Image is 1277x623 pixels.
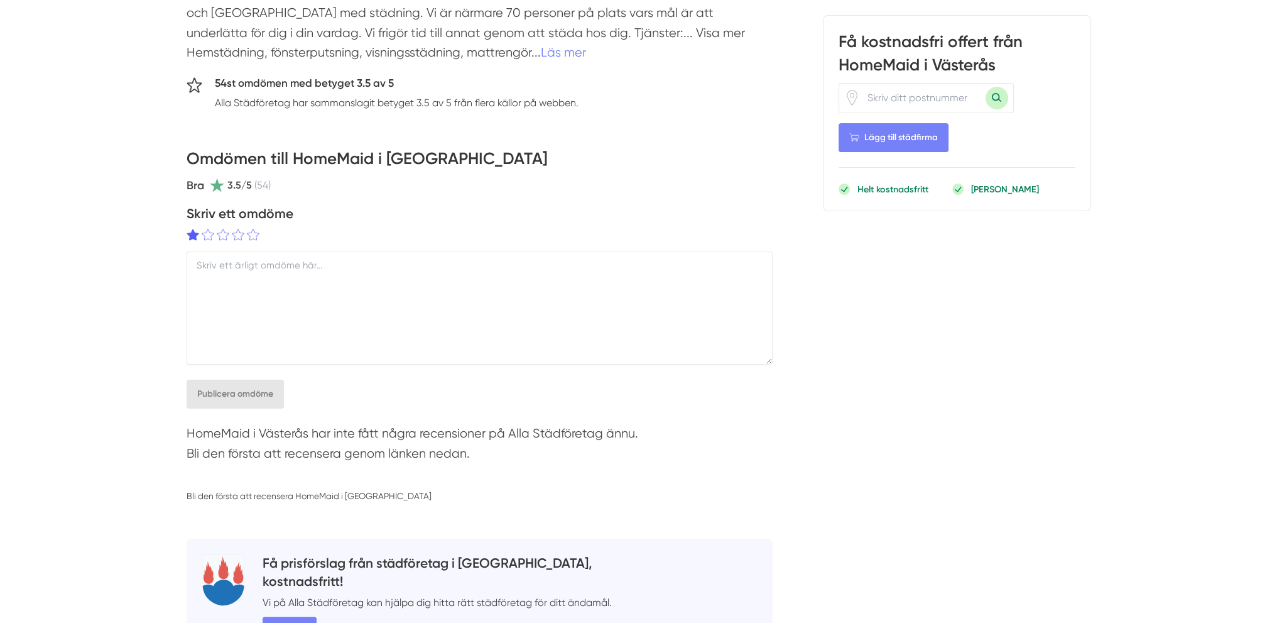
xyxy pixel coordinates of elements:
[215,95,579,111] p: Alla Städföretag har sammanslagit betyget 3.5 av 5 från flera källor på webben.
[971,183,1039,196] p: [PERSON_NAME]
[187,179,204,192] span: Bra
[187,424,773,470] p: HomeMaid i Västerås har inte fått några recensioner på Alla Städföretag ännu. Bli den första att ...
[986,87,1008,109] button: Sök med postnummer
[202,229,214,241] img: poor
[187,148,548,177] h3: Omdömen till HomeMaid i [GEOGRAPHIC_DATA]
[263,595,612,610] p: Vi på Alla Städföretag kan hjälpa dig hitta rätt städföretag för ditt ändamål.
[232,229,244,241] img: good
[857,183,928,196] p: Helt kostnadsfritt
[187,490,432,502] p: Bli den första att recensera HomeMaid i [GEOGRAPHIC_DATA]
[187,380,284,409] button: Publicera omdöme
[227,177,252,193] span: 3.5/5
[839,31,1075,82] h3: Få kostnadsfri offert från HomeMaid i Västerås
[860,83,986,112] input: Skriv ditt postnummer
[844,90,860,106] span: Klicka för att använda din position.
[187,229,199,241] img: bad
[187,204,773,227] h4: Skriv ett omdöme
[839,123,948,152] : Lägg till städfirma
[263,554,612,595] h4: Få prisförslag från städföretag i [GEOGRAPHIC_DATA], kostnadsfritt!
[247,229,259,241] img: gorgeous
[541,45,586,60] a: Läs mer
[844,90,860,106] svg: Pin / Karta
[215,75,579,95] h5: 54st omdömen med betyget 3.5 av 5
[217,229,229,241] img: regular
[254,177,271,193] span: (54)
